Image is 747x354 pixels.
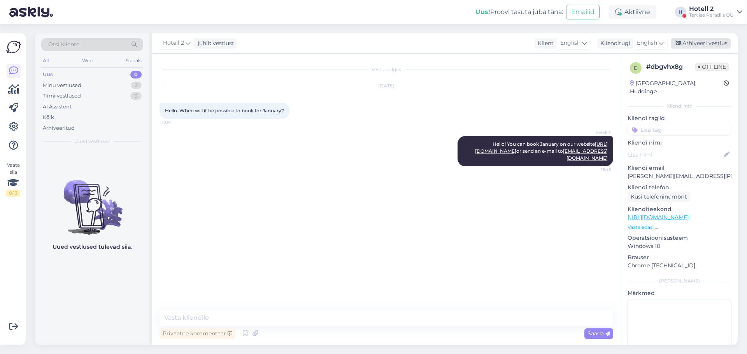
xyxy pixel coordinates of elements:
span: Offline [695,63,729,71]
p: Brauser [628,253,731,262]
span: Uued vestlused [74,138,110,145]
span: English [560,39,580,47]
div: Hotell 2 [689,6,734,12]
div: # dbgvhx8g [646,62,695,71]
span: English [637,39,657,47]
div: Tiimi vestlused [43,92,81,100]
img: No chats [35,166,149,236]
span: d [634,65,638,71]
div: Klienditugi [597,39,630,47]
div: H [675,7,686,17]
div: Socials [124,56,143,66]
img: Askly Logo [6,40,21,54]
div: 0 [130,71,142,78]
div: Proovi tasuta juba täna: [475,7,563,17]
div: juhib vestlust [195,39,234,47]
p: Kliendi email [628,164,731,172]
b: Uus! [475,8,490,16]
div: All [41,56,50,66]
span: 18:48 [582,167,611,173]
p: Windows 10 [628,242,731,250]
div: Tervise Paradiis OÜ [689,12,734,18]
div: Küsi telefoninumbrit [628,192,690,202]
p: Kliendi telefon [628,183,731,192]
div: 2 [131,82,142,89]
span: Hello. When will it be possible to book for January? [165,108,284,113]
p: Kliendi tag'id [628,114,731,122]
span: Hotell 2 [582,130,611,136]
p: [PERSON_NAME][EMAIL_ADDRESS][PERSON_NAME][DOMAIN_NAME] [628,172,731,180]
div: Uus [43,71,53,78]
div: Klient [535,39,554,47]
p: Märkmed [628,289,731,297]
div: Vestlus algas [160,66,613,73]
input: Lisa tag [628,124,731,136]
button: Emailid [566,5,600,19]
input: Lisa nimi [628,150,722,159]
p: Uued vestlused tulevad siia. [53,243,132,251]
p: Kliendi nimi [628,139,731,147]
span: Saada [587,330,610,337]
div: Vaata siia [6,162,20,197]
p: Klienditeekond [628,205,731,213]
div: Arhiveeritud [43,124,75,132]
div: [GEOGRAPHIC_DATA], Huddinge [630,79,724,96]
div: AI Assistent [43,103,72,111]
div: Kliendi info [628,103,731,110]
div: 0 / 3 [6,190,20,197]
a: [EMAIL_ADDRESS][DOMAIN_NAME] [563,148,608,161]
div: 0 [130,92,142,100]
span: Otsi kliente [48,40,79,49]
span: Hello! You can book January on our website or send an e-mail to [475,141,608,161]
div: Privaatne kommentaar [160,328,235,339]
a: [URL][DOMAIN_NAME] [628,214,689,221]
p: Chrome [TECHNICAL_ID] [628,262,731,270]
span: 18:14 [162,119,191,125]
div: Arhiveeri vestlus [671,38,731,49]
div: Minu vestlused [43,82,81,89]
p: Vaata edasi ... [628,224,731,231]
a: Hotell 2Tervise Paradiis OÜ [689,6,742,18]
div: [PERSON_NAME] [628,277,731,284]
div: Kõik [43,113,54,121]
div: Web [81,56,94,66]
div: Aktiivne [609,5,656,19]
p: Operatsioonisüsteem [628,234,731,242]
div: [DATE] [160,82,613,89]
span: Hotell 2 [163,39,184,47]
